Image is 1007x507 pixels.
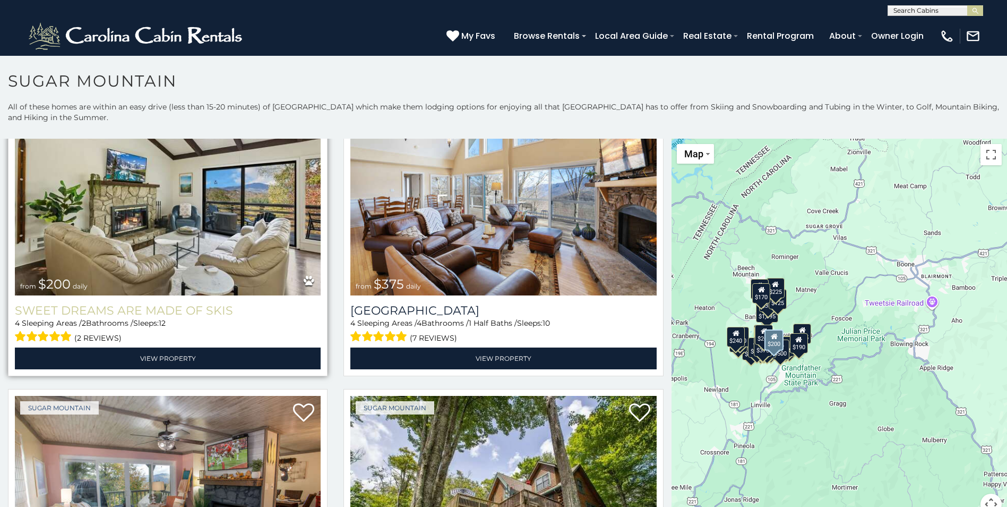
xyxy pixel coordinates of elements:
img: phone-regular-white.png [940,29,954,44]
button: Change map style [677,144,714,164]
button: Toggle fullscreen view [980,144,1002,165]
div: $195 [777,336,795,357]
span: from [356,282,372,290]
div: $1,095 [756,302,778,323]
div: $225 [767,278,785,298]
a: View Property [15,348,321,369]
img: White-1-2.png [27,20,247,52]
a: View Property [350,348,656,369]
span: 4 [350,318,355,328]
span: 2 [82,318,86,328]
span: 10 [543,318,550,328]
a: Owner Login [866,27,929,45]
div: $190 [754,325,772,345]
div: $375 [754,336,772,357]
a: Sweet Dreams Are Made Of Skis from $200 daily [15,90,321,295]
a: [GEOGRAPHIC_DATA] [350,303,656,318]
img: mail-regular-white.png [966,29,980,44]
div: $240 [727,327,745,347]
div: $200 [764,329,784,351]
a: Add to favorites [629,402,650,425]
a: Real Estate [678,27,737,45]
h3: Little Sugar Haven [350,303,656,318]
span: 4 [15,318,20,328]
span: 4 [417,318,421,328]
div: $265 [755,325,773,345]
span: My Favs [461,29,495,43]
a: Sugar Mountain [356,401,434,415]
a: Little Sugar Haven from $375 daily [350,90,656,295]
span: daily [406,282,421,290]
span: daily [73,282,88,290]
span: 12 [159,318,166,328]
div: $155 [793,324,811,344]
a: Add to favorites [293,402,314,425]
span: (7 reviews) [410,331,457,345]
a: About [824,27,861,45]
a: Sweet Dreams Are Made Of Skis [15,303,321,318]
div: $240 [751,279,769,299]
div: Sleeping Areas / Bathrooms / Sleeps: [350,318,656,345]
span: 1 Half Baths / [469,318,517,328]
div: $125 [769,289,787,309]
span: Map [684,148,703,159]
div: $190 [790,333,808,353]
span: (2 reviews) [74,331,122,345]
span: from [20,282,36,290]
a: Rental Program [742,27,819,45]
a: My Favs [446,29,498,43]
img: Sweet Dreams Are Made Of Skis [15,90,321,295]
a: Sugar Mountain [20,401,99,415]
div: Sleeping Areas / Bathrooms / Sleeps: [15,318,321,345]
a: Browse Rentals [509,27,585,45]
span: $200 [38,276,71,292]
span: $375 [374,276,404,292]
a: Local Area Guide [590,27,673,45]
img: Little Sugar Haven [350,90,656,295]
div: $170 [752,283,770,303]
div: $375 [748,337,766,358]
